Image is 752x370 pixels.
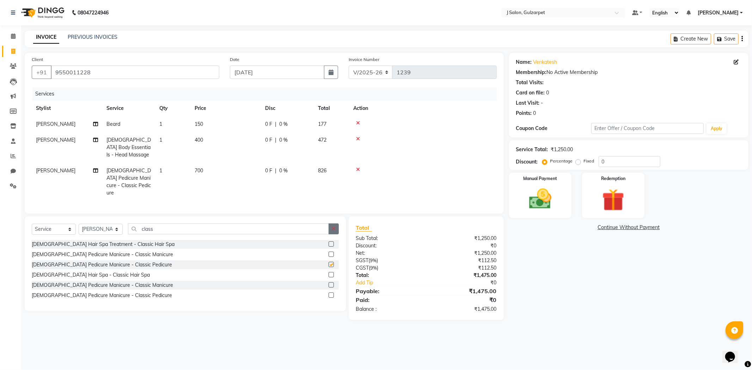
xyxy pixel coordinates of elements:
[195,137,203,143] span: 400
[591,123,704,134] input: Enter Offer / Coupon Code
[722,342,745,363] iframe: chat widget
[318,137,326,143] span: 472
[350,257,426,264] div: ( )
[516,146,548,153] div: Service Total:
[671,33,711,44] button: Create New
[426,235,502,242] div: ₹1,250.00
[195,121,203,127] span: 150
[439,279,502,286] div: ₹0
[356,265,369,271] span: CGST
[102,100,155,116] th: Service
[18,3,66,23] img: logo
[32,292,172,299] div: [DEMOGRAPHIC_DATA] Pedicure Manicure - Classic Pedicure
[51,66,219,79] input: Search by Name/Mobile/Email/Code
[516,158,538,166] div: Discount:
[350,287,426,295] div: Payable:
[426,296,502,304] div: ₹0
[265,167,272,174] span: 0 F
[261,100,314,116] th: Disc
[314,100,349,116] th: Total
[36,137,75,143] span: [PERSON_NAME]
[265,121,272,128] span: 0 F
[275,167,276,174] span: |
[546,89,549,97] div: 0
[275,121,276,128] span: |
[350,272,426,279] div: Total:
[195,167,203,174] span: 700
[32,251,173,258] div: [DEMOGRAPHIC_DATA] Pedicure Manicure - Classic Manicure
[279,167,288,174] span: 0 %
[426,242,502,249] div: ₹0
[265,136,272,144] span: 0 F
[698,9,739,17] span: [PERSON_NAME]
[516,125,591,132] div: Coupon Code
[350,242,426,249] div: Discount:
[36,167,75,174] span: [PERSON_NAME]
[159,121,162,127] span: 1
[350,306,426,313] div: Balance :
[516,110,532,117] div: Points:
[32,261,172,269] div: [DEMOGRAPHIC_DATA] Pedicure Manicure - Classic Pedicure
[159,137,162,143] span: 1
[426,264,502,272] div: ₹112.50
[349,100,497,116] th: Action
[510,224,747,231] a: Continue Without Payment
[349,56,379,63] label: Invoice Number
[595,186,631,214] img: _gift.svg
[159,167,162,174] span: 1
[190,100,261,116] th: Price
[707,123,727,134] button: Apply
[279,136,288,144] span: 0 %
[522,186,558,212] img: _cash.svg
[318,167,326,174] span: 826
[350,279,439,286] a: Add Tip
[106,137,151,158] span: [DEMOGRAPHIC_DATA] Body Essentials - Head Massage
[106,121,120,127] span: Beard
[32,241,175,248] div: [DEMOGRAPHIC_DATA] Hair Spa Treatment - Classic Hair Spa
[350,235,426,242] div: Sub Total:
[78,3,109,23] b: 08047224946
[128,223,329,234] input: Search or Scan
[426,287,502,295] div: ₹1,475.00
[426,249,502,257] div: ₹1,250.00
[533,58,557,66] a: Venkatesh
[516,69,547,76] div: Membership:
[516,69,741,76] div: No Active Membership
[32,87,502,100] div: Services
[550,158,573,164] label: Percentage
[426,306,502,313] div: ₹1,475.00
[350,249,426,257] div: Net:
[68,34,117,40] a: PREVIOUS INVOICES
[516,58,532,66] div: Name:
[551,146,573,153] div: ₹1,250.00
[370,258,377,263] span: 9%
[584,158,594,164] label: Fixed
[601,175,625,182] label: Redemption
[155,100,190,116] th: Qty
[426,272,502,279] div: ₹1,475.00
[533,110,536,117] div: 0
[356,224,372,232] span: Total
[32,66,51,79] button: +91
[516,99,540,107] div: Last Visit:
[106,167,151,196] span: [DEMOGRAPHIC_DATA] Pedicure Manicure - Classic Pedicure
[350,264,426,272] div: ( )
[32,271,150,279] div: [DEMOGRAPHIC_DATA] Hair Spa - Classic Hair Spa
[523,175,557,182] label: Manual Payment
[516,79,544,86] div: Total Visits:
[32,100,102,116] th: Stylist
[230,56,239,63] label: Date
[714,33,739,44] button: Save
[516,89,545,97] div: Card on file:
[279,121,288,128] span: 0 %
[318,121,326,127] span: 177
[33,31,59,44] a: INVOICE
[275,136,276,144] span: |
[36,121,75,127] span: [PERSON_NAME]
[370,265,377,271] span: 9%
[356,257,368,264] span: SGST
[32,56,43,63] label: Client
[426,257,502,264] div: ₹112.50
[541,99,543,107] div: -
[350,296,426,304] div: Paid:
